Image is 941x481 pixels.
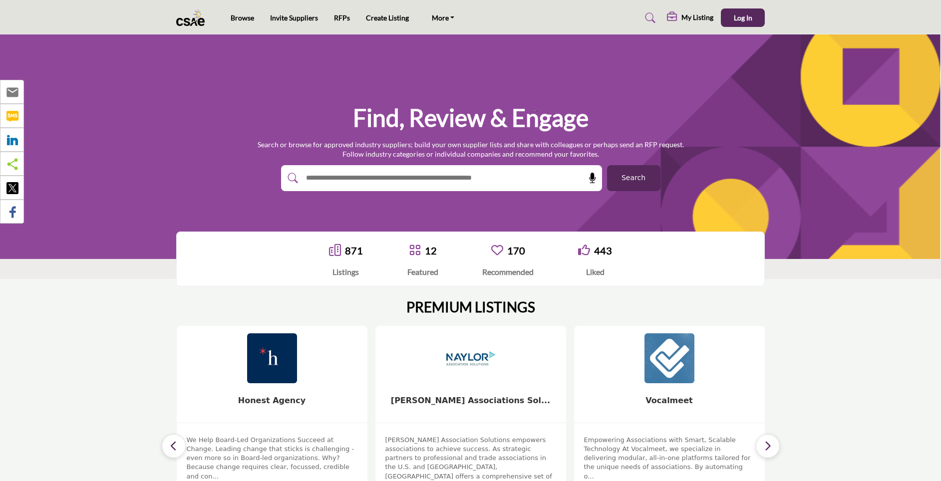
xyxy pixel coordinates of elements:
[721,8,765,27] button: Log In
[645,396,692,405] a: Vocalmeet
[578,266,612,278] div: Liked
[329,266,363,278] div: Listings
[176,9,210,26] img: Site Logo
[446,333,496,383] img: Naylor Associations Sol...
[425,11,462,25] a: More
[391,396,550,405] b: Naylor Associations Sol...
[391,396,550,405] a: [PERSON_NAME] Associations Sol...
[247,333,297,383] img: Honest Agency
[681,13,713,22] h5: My Listing
[607,165,660,191] button: Search
[578,244,590,256] i: Go to Liked
[231,13,254,22] a: Browse
[594,244,612,256] a: 443
[238,396,306,405] a: Honest Agency
[667,12,713,24] div: My Listing
[491,244,503,257] a: Go to Recommended
[482,266,534,278] div: Recommended
[407,266,438,278] div: Featured
[425,244,437,256] a: 12
[406,299,535,316] h2: PREMIUM LISTINGS
[409,244,421,257] a: Go to Featured
[622,173,645,183] span: Search
[334,13,350,22] a: RFPs
[366,13,409,22] a: Create Listing
[270,13,318,22] a: Invite Suppliers
[734,13,752,22] span: Log In
[353,102,589,133] h1: Find, Review & Engage
[507,244,525,256] a: 170
[644,333,694,383] img: Vocalmeet
[345,244,363,256] a: 871
[635,10,662,26] a: Search
[258,140,684,159] p: Search or browse for approved industry suppliers; build your own supplier lists and share with co...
